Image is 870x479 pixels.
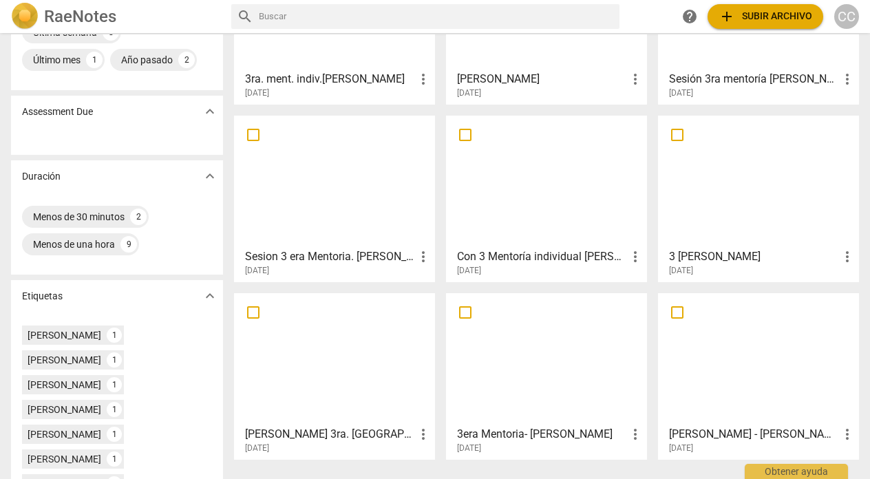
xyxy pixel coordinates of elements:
[202,288,218,304] span: expand_more
[33,210,125,224] div: Menos de 30 minutos
[107,402,122,417] div: 1
[681,8,698,25] span: help
[259,6,614,28] input: Buscar
[708,4,823,29] button: Subir
[28,427,101,441] div: [PERSON_NAME]
[22,105,93,119] p: Assessment Due
[663,298,854,454] a: [PERSON_NAME] - [PERSON_NAME][DATE]
[130,209,147,225] div: 2
[121,53,173,67] div: Año pasado
[178,52,195,68] div: 2
[28,403,101,416] div: [PERSON_NAME]
[239,298,430,454] a: [PERSON_NAME] 3ra. [GEOGRAPHIC_DATA][DATE]
[451,120,642,276] a: Con 3 Mentoría individual [PERSON_NAME][DATE]
[719,8,735,25] span: add
[669,426,839,443] h3: Cintia Alvado - Mariana
[239,120,430,276] a: Sesion 3 era Mentoria. [PERSON_NAME][DATE]
[451,298,642,454] a: 3era Mentoria- [PERSON_NAME][DATE]
[669,265,693,277] span: [DATE]
[107,427,122,442] div: 1
[202,168,218,184] span: expand_more
[627,71,644,87] span: more_vert
[457,426,627,443] h3: 3era Mentoria- Viviana
[415,426,432,443] span: more_vert
[669,248,839,265] h3: 3 Mentoria graciela Soraide
[677,4,702,29] a: Obtener ayuda
[120,236,137,253] div: 9
[200,286,220,306] button: Mostrar más
[669,443,693,454] span: [DATE]
[11,3,39,30] img: Logo
[745,464,848,479] div: Obtener ayuda
[202,103,218,120] span: expand_more
[669,87,693,99] span: [DATE]
[457,71,627,87] h3: Sofi Pinasco
[28,328,101,342] div: [PERSON_NAME]
[457,248,627,265] h3: Con 3 Mentoría individual Iva Carabetta
[28,378,101,392] div: [PERSON_NAME]
[200,101,220,122] button: Mostrar más
[839,71,856,87] span: more_vert
[663,120,854,276] a: 3 [PERSON_NAME][DATE]
[107,352,122,368] div: 1
[33,237,115,251] div: Menos de una hora
[86,52,103,68] div: 1
[107,328,122,343] div: 1
[22,169,61,184] p: Duración
[245,87,269,99] span: [DATE]
[28,353,101,367] div: [PERSON_NAME]
[839,248,856,265] span: more_vert
[200,166,220,187] button: Mostrar más
[627,248,644,265] span: more_vert
[107,377,122,392] div: 1
[245,248,415,265] h3: Sesion 3 era Mentoria. Maria Mercedes
[245,443,269,454] span: [DATE]
[44,7,116,26] h2: RaeNotes
[719,8,812,25] span: Subir archivo
[245,265,269,277] span: [DATE]
[237,8,253,25] span: search
[22,289,63,304] p: Etiquetas
[33,53,81,67] div: Último mes
[834,4,859,29] button: CC
[245,71,415,87] h3: 3ra. ment. indiv.Milagros-Arturo
[415,248,432,265] span: more_vert
[669,71,839,87] h3: Sesión 3ra mentoría Hoty
[457,87,481,99] span: [DATE]
[457,443,481,454] span: [DATE]
[28,452,101,466] div: [PERSON_NAME]
[415,71,432,87] span: more_vert
[627,426,644,443] span: more_vert
[839,426,856,443] span: more_vert
[245,426,415,443] h3: Cynthia 3ra. Mentoría
[11,3,220,30] a: LogoRaeNotes
[107,451,122,467] div: 1
[457,265,481,277] span: [DATE]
